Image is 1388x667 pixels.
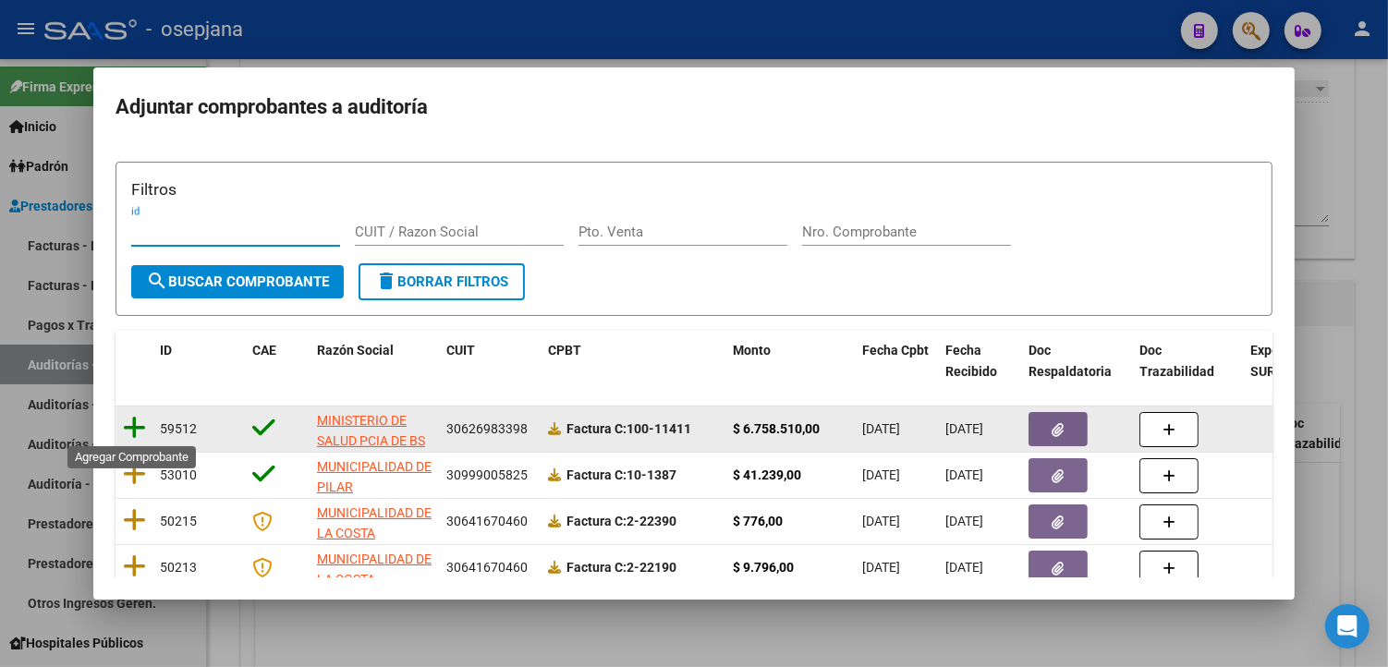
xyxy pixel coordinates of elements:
[945,514,983,528] span: [DATE]
[862,421,900,436] span: [DATE]
[566,560,676,575] strong: 2-22190
[446,343,475,358] span: CUIT
[160,560,197,575] span: 50213
[446,467,528,482] span: 30999005825
[566,467,676,482] strong: 10-1387
[160,467,197,482] span: 53010
[938,331,1021,392] datatable-header-cell: Fecha Recibido
[310,331,439,392] datatable-header-cell: Razón Social
[945,560,983,575] span: [DATE]
[1132,331,1243,392] datatable-header-cell: Doc Trazabilidad
[945,467,983,482] span: [DATE]
[160,343,172,358] span: ID
[733,421,820,436] strong: $ 6.758.510,00
[862,514,900,528] span: [DATE]
[160,421,197,436] span: 59512
[1139,343,1214,379] span: Doc Trazabilidad
[359,263,525,300] button: Borrar Filtros
[566,421,691,436] strong: 100-11411
[375,270,397,292] mat-icon: delete
[446,514,528,528] span: 30641670460
[733,343,771,358] span: Monto
[1029,343,1112,379] span: Doc Respaldatoria
[146,273,329,290] span: Buscar Comprobante
[862,343,929,358] span: Fecha Cpbt
[862,467,900,482] span: [DATE]
[733,560,794,575] strong: $ 9.796,00
[375,273,508,290] span: Borrar Filtros
[548,343,581,358] span: CPBT
[446,560,528,575] span: 30641670460
[733,467,801,482] strong: $ 41.239,00
[725,331,855,392] datatable-header-cell: Monto
[252,343,276,358] span: CAE
[945,421,983,436] span: [DATE]
[566,560,627,575] span: Factura C:
[317,413,425,470] span: MINISTERIO DE SALUD PCIA DE BS AS
[160,514,197,528] span: 50215
[1250,343,1333,379] span: Expediente SUR Asociado
[317,459,432,495] span: MUNICIPALIDAD DE PILAR
[1021,331,1132,392] datatable-header-cell: Doc Respaldatoria
[446,421,528,436] span: 30626983398
[566,467,627,482] span: Factura C:
[131,177,1257,201] h3: Filtros
[245,331,310,392] datatable-header-cell: CAE
[566,514,627,528] span: Factura C:
[945,343,997,379] span: Fecha Recibido
[317,505,432,541] span: MUNICIPALIDAD DE LA COSTA
[855,331,938,392] datatable-header-cell: Fecha Cpbt
[566,421,627,436] span: Factura C:
[152,331,245,392] datatable-header-cell: ID
[131,265,344,298] button: Buscar Comprobante
[1325,604,1370,649] div: Open Intercom Messenger
[862,560,900,575] span: [DATE]
[317,343,394,358] span: Razón Social
[566,514,676,528] strong: 2-22390
[439,331,541,392] datatable-header-cell: CUIT
[146,270,168,292] mat-icon: search
[1243,331,1345,392] datatable-header-cell: Expediente SUR Asociado
[541,331,725,392] datatable-header-cell: CPBT
[116,90,1272,125] h2: Adjuntar comprobantes a auditoría
[317,552,432,588] span: MUNICIPALIDAD DE LA COSTA
[733,514,783,528] strong: $ 776,00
